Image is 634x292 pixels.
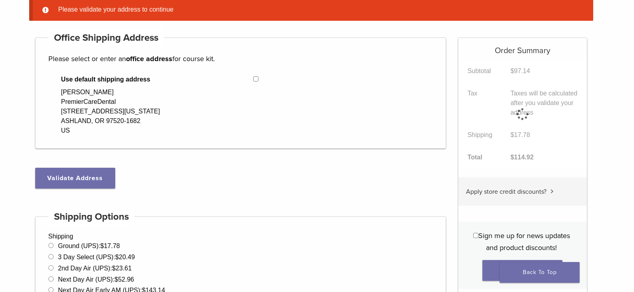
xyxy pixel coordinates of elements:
h5: Order Summary [458,38,587,56]
label: Ground (UPS): [58,242,120,249]
strong: office address [126,54,172,63]
span: $ [112,265,116,272]
span: $ [100,242,104,249]
input: Sign me up for news updates and product discounts! [473,233,478,238]
label: Next Day Air (UPS): [58,276,134,283]
span: $ [114,276,118,283]
li: Please validate your address to continue [55,5,580,14]
span: $ [115,254,119,260]
a: Back To Top [500,262,580,283]
button: Place order [482,260,562,281]
div: [PERSON_NAME] PremierCareDental [STREET_ADDRESS][US_STATE] ASHLAND, OR 97520-1682 US [61,87,160,135]
label: 3 Day Select (UPS): [58,254,135,260]
span: Sign me up for news updates and product discounts! [478,231,570,252]
img: caret.svg [550,189,554,193]
label: 2nd Day Air (UPS): [58,265,132,272]
bdi: 20.49 [115,254,135,260]
bdi: 17.78 [100,242,120,249]
span: Use default shipping address [61,75,254,84]
button: Validate Address [35,168,115,189]
h4: Shipping Options [48,207,135,226]
p: Please select or enter an for course kit. [48,53,433,65]
h4: Office Shipping Address [48,28,164,48]
bdi: 52.96 [114,276,134,283]
bdi: 23.61 [112,265,132,272]
span: Apply store credit discounts? [466,188,546,196]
